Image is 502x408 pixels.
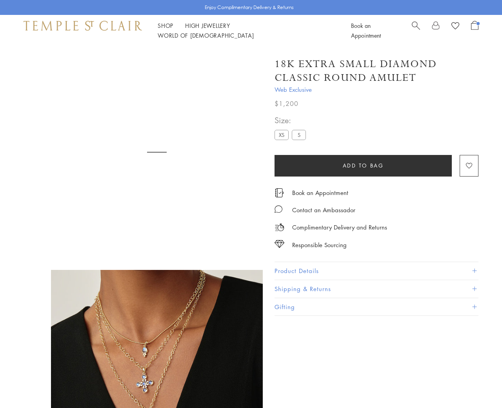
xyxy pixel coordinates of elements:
button: Product Details [275,262,478,280]
button: Gifting [275,298,478,316]
label: S [292,130,306,140]
img: Temple St. Clair [24,21,142,30]
nav: Main navigation [158,21,333,40]
button: Shipping & Returns [275,280,478,298]
a: Open Shopping Bag [471,21,478,40]
img: MessageIcon-01_2.svg [275,205,282,213]
div: Responsible Sourcing [292,240,347,250]
button: Add to bag [275,155,452,177]
img: icon_appointment.svg [275,188,284,197]
p: Enjoy Complimentary Delivery & Returns [205,4,294,11]
label: XS [275,130,289,140]
a: High JewelleryHigh Jewellery [185,22,230,29]
a: ShopShop [158,22,173,29]
span: Size: [275,114,309,127]
img: icon_sourcing.svg [275,240,284,248]
img: icon_delivery.svg [275,222,284,232]
span: Web Exclusive [275,85,478,95]
iframe: Gorgias live chat messenger [463,371,494,400]
a: Book an Appointment [292,188,348,197]
a: World of [DEMOGRAPHIC_DATA]World of [DEMOGRAPHIC_DATA] [158,31,254,39]
span: Add to bag [343,161,384,170]
a: View Wishlist [451,21,459,33]
a: Book an Appointment [351,22,381,39]
h1: 18K Extra Small Diamond Classic Round Amulet [275,57,478,85]
p: Complimentary Delivery and Returns [292,222,387,232]
div: Contact an Ambassador [292,205,355,215]
a: Search [412,21,420,40]
span: $1,200 [275,98,298,109]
